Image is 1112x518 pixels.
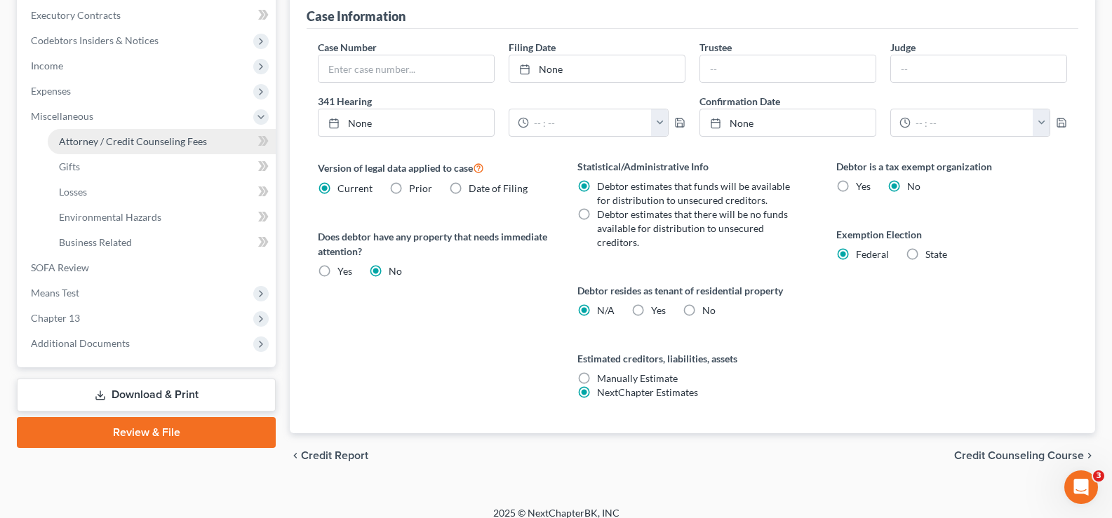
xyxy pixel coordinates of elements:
input: -- [700,55,876,82]
input: -- : -- [529,109,652,136]
span: Gifts [59,161,80,172]
span: Codebtors Insiders & Notices [31,34,159,46]
span: Yes [651,304,666,316]
button: Credit Counseling Course chevron_right [954,450,1095,461]
input: -- [891,55,1066,82]
span: 3 [1093,470,1104,482]
label: Trustee [699,40,732,55]
a: Business Related [48,230,276,255]
label: Judge [890,40,916,55]
span: Losses [59,186,87,198]
span: Yes [337,265,352,277]
label: Confirmation Date [692,94,1074,109]
label: Exemption Election [836,227,1067,242]
a: Review & File [17,417,276,448]
span: Attorney / Credit Counseling Fees [59,135,207,147]
span: Date of Filing [469,182,528,194]
span: Environmental Hazards [59,211,161,223]
input: -- : -- [911,109,1033,136]
label: Version of legal data applied to case [318,159,549,176]
span: No [702,304,716,316]
a: Losses [48,179,276,205]
a: None [700,109,876,136]
label: 341 Hearing [311,94,692,109]
span: N/A [597,304,615,316]
a: None [319,109,494,136]
a: Executory Contracts [20,3,276,28]
button: chevron_left Credit Report [290,450,368,461]
a: Environmental Hazards [48,205,276,230]
span: Prior [409,182,432,194]
span: Chapter 13 [31,312,80,324]
span: SOFA Review [31,261,89,273]
label: Estimated creditors, liabilities, assets [577,351,808,366]
a: SOFA Review [20,255,276,280]
a: Download & Print [17,379,276,411]
span: Credit Counseling Course [954,450,1084,461]
span: Federal [856,248,889,260]
span: No [907,180,920,192]
span: Debtor estimates that funds will be available for distribution to unsecured creditors. [597,180,790,206]
span: Income [31,60,63,71]
i: chevron_left [290,450,301,461]
span: Debtor estimates that there will be no funds available for distribution to unsecured creditors. [597,208,788,248]
span: Manually Estimate [597,372,678,384]
span: Current [337,182,373,194]
label: Does debtor have any property that needs immediate attention? [318,229,549,259]
span: Yes [856,180,871,192]
iframe: Intercom live chat [1064,470,1098,504]
span: Expenses [31,85,71,97]
a: Attorney / Credit Counseling Fees [48,129,276,154]
span: Miscellaneous [31,110,93,122]
label: Statistical/Administrative Info [577,159,808,174]
div: Case Information [307,8,406,25]
label: Filing Date [509,40,556,55]
span: State [925,248,947,260]
span: Business Related [59,236,132,248]
label: Debtor is a tax exempt organization [836,159,1067,174]
i: chevron_right [1084,450,1095,461]
span: Additional Documents [31,337,130,349]
span: Credit Report [301,450,368,461]
a: Gifts [48,154,276,179]
label: Case Number [318,40,377,55]
span: NextChapter Estimates [597,386,698,398]
label: Debtor resides as tenant of residential property [577,283,808,298]
a: None [509,55,685,82]
span: Means Test [31,287,79,299]
span: Executory Contracts [31,9,121,21]
span: No [389,265,402,277]
input: Enter case number... [319,55,494,82]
